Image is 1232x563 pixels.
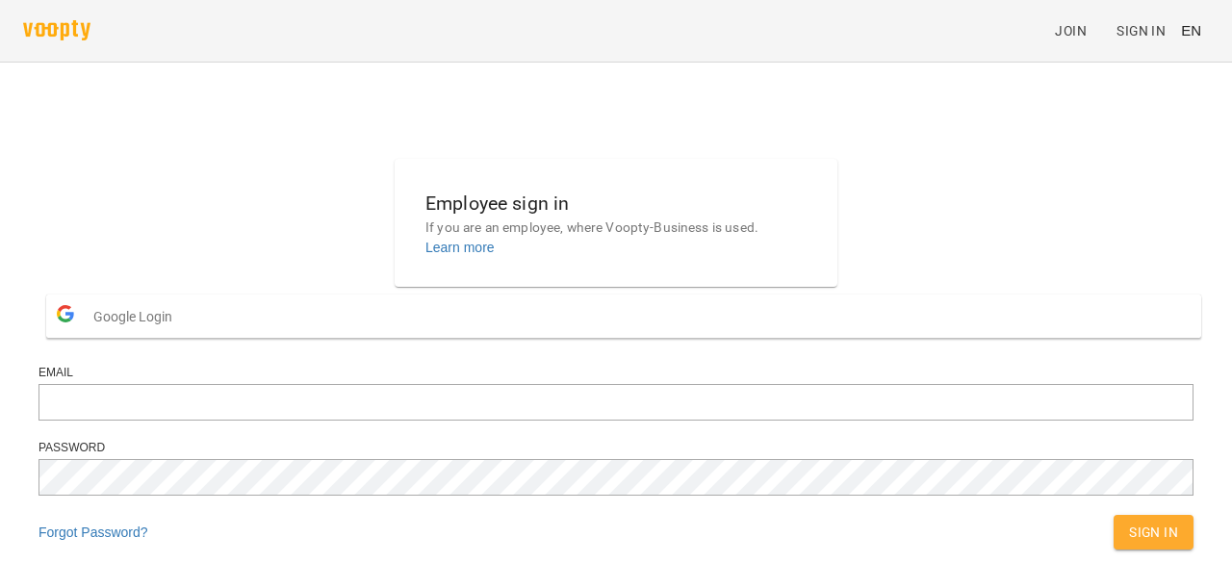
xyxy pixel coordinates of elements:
a: Forgot Password? [38,525,148,540]
button: Google Login [46,294,1201,338]
span: EN [1181,20,1201,40]
div: Email [38,365,1193,381]
span: Google Login [93,297,182,336]
h6: Employee sign in [425,189,807,218]
a: Join [1047,13,1109,48]
span: Join [1055,19,1087,42]
button: EN [1173,13,1209,48]
button: Sign In [1114,515,1193,550]
span: Sign In [1129,521,1178,544]
div: Password [38,440,1193,456]
button: Employee sign inIf you are an employee, where Voopty-Business is used.Learn more [410,173,822,272]
img: voopty.png [23,20,90,40]
a: Sign In [1109,13,1173,48]
a: Learn more [425,240,495,255]
span: Sign In [1116,19,1166,42]
p: If you are an employee, where Voopty-Business is used. [425,218,807,238]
